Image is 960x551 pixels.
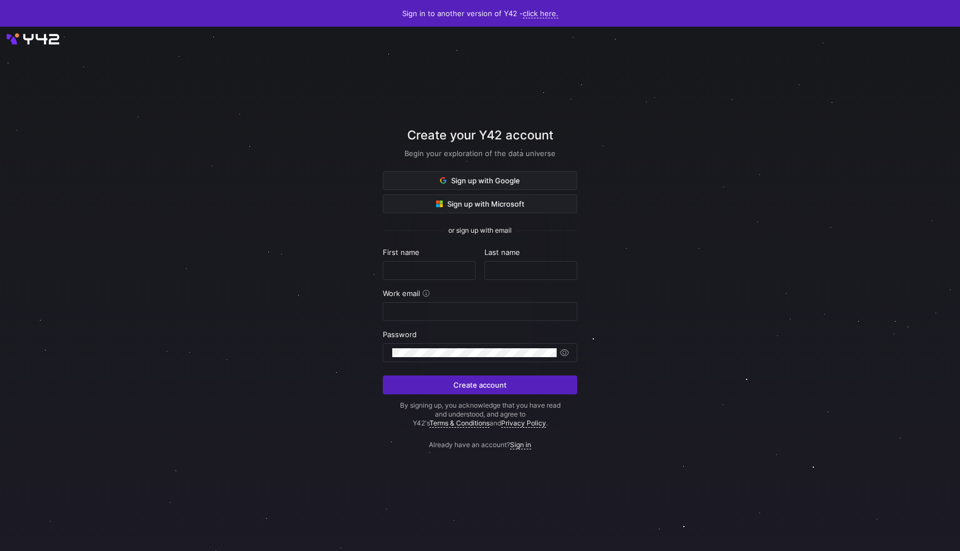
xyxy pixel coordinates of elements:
[448,227,512,234] span: or sign up with email
[383,171,577,190] button: Sign up with Google
[383,248,419,257] span: First name
[523,9,558,18] a: click here.
[429,419,489,428] a: Terms & Conditions
[383,289,420,298] span: Work email
[453,380,507,389] span: Create account
[383,375,577,394] button: Create account
[383,126,577,171] div: Create your Y42 account
[510,440,531,449] a: Sign in
[383,149,577,158] div: Begin your exploration of the data universe
[484,248,520,257] span: Last name
[383,330,417,339] span: Password
[383,401,577,428] p: By signing up, you acknowledge that you have read and understood, and agree to Y42's and .
[436,199,524,208] span: Sign up with Microsoft
[383,428,577,449] p: Already have an account?
[383,194,577,213] button: Sign up with Microsoft
[440,176,520,185] span: Sign up with Google
[501,419,546,428] a: Privacy Policy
